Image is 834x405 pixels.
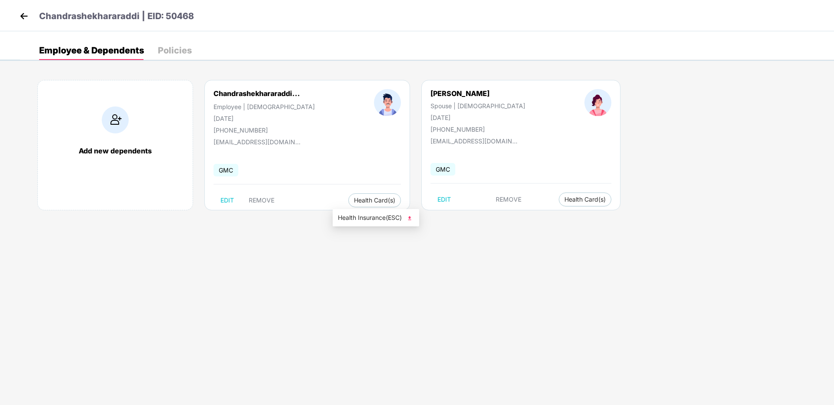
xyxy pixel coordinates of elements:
[430,102,525,110] div: Spouse | [DEMOGRAPHIC_DATA]
[102,106,129,133] img: addIcon
[437,196,451,203] span: EDIT
[338,213,414,222] span: Health Insurance(ESC)
[559,193,611,206] button: Health Card(s)
[354,198,395,202] span: Health Card(s)
[214,89,300,98] div: Chandrashekhararaddi...
[158,46,192,55] div: Policies
[430,163,455,176] span: GMC
[17,10,30,23] img: back
[214,126,315,134] div: [PHONE_NUMBER]
[214,164,238,176] span: GMC
[348,193,401,207] button: Health Card(s)
[249,197,274,204] span: REMOVE
[214,115,315,122] div: [DATE]
[430,89,525,98] div: [PERSON_NAME]
[39,46,144,55] div: Employee & Dependents
[430,114,525,121] div: [DATE]
[405,214,414,222] img: svg+xml;base64,PHN2ZyB4bWxucz0iaHR0cDovL3d3dy53My5vcmcvMjAwMC9zdmciIHhtbG5zOnhsaW5rPSJodHRwOi8vd3...
[374,89,401,116] img: profileImage
[584,89,611,116] img: profileImage
[214,138,300,146] div: [EMAIL_ADDRESS][DOMAIN_NAME]
[430,137,517,145] div: [EMAIL_ADDRESS][DOMAIN_NAME]
[220,197,234,204] span: EDIT
[214,103,315,110] div: Employee | [DEMOGRAPHIC_DATA]
[242,193,281,207] button: REMOVE
[496,196,521,203] span: REMOVE
[564,197,606,202] span: Health Card(s)
[430,193,458,206] button: EDIT
[214,193,241,207] button: EDIT
[39,10,194,23] p: Chandrashekhararaddi | EID: 50468
[47,146,184,155] div: Add new dependents
[489,193,528,206] button: REMOVE
[430,126,525,133] div: [PHONE_NUMBER]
